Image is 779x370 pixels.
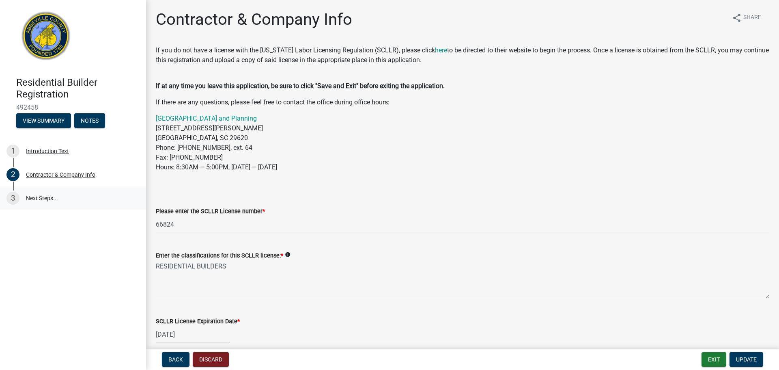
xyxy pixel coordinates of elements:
img: Abbeville County, South Carolina [16,9,76,68]
div: Introduction Text [26,148,69,154]
i: share [732,13,742,23]
i: info [285,252,291,257]
label: SCLLR License Expiration Date [156,319,240,325]
input: mm/dd/yyyy [156,326,230,343]
button: Back [162,352,189,367]
div: Contractor & Company Info [26,172,95,177]
span: Share [743,13,761,23]
div: 2 [6,168,19,181]
p: If you do not have a license with the [US_STATE] Labor Licensing Regulation (SCLLR), please click... [156,45,769,75]
h4: Residential Builder Registration [16,77,140,100]
span: Update [736,356,757,363]
p: If there are any questions, please feel free to contact the office during office hours: [156,97,769,107]
span: Back [168,356,183,363]
span: 492458 [16,104,130,111]
div: 1 [6,145,19,158]
label: Enter the classifications for this SCLLR license: [156,253,283,259]
a: here [435,46,447,54]
strong: If at any time you leave this application, be sure to click "Save and Exit" before exiting the ap... [156,82,445,90]
button: Discard [193,352,229,367]
div: 3 [6,192,19,205]
button: Update [730,352,763,367]
p: [STREET_ADDRESS][PERSON_NAME] [GEOGRAPHIC_DATA], SC 29620 Phone: [PHONE_NUMBER], ext. 64 Fax: [PH... [156,114,769,172]
button: shareShare [725,10,768,26]
a: [GEOGRAPHIC_DATA] and Planning [156,115,257,122]
button: Notes [74,113,105,128]
button: View Summary [16,113,71,128]
label: Please enter the SCLLR License number [156,209,265,214]
h1: Contractor & Company Info [156,10,352,29]
wm-modal-confirm: Summary [16,118,71,124]
button: Exit [702,352,726,367]
wm-modal-confirm: Notes [74,118,105,124]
